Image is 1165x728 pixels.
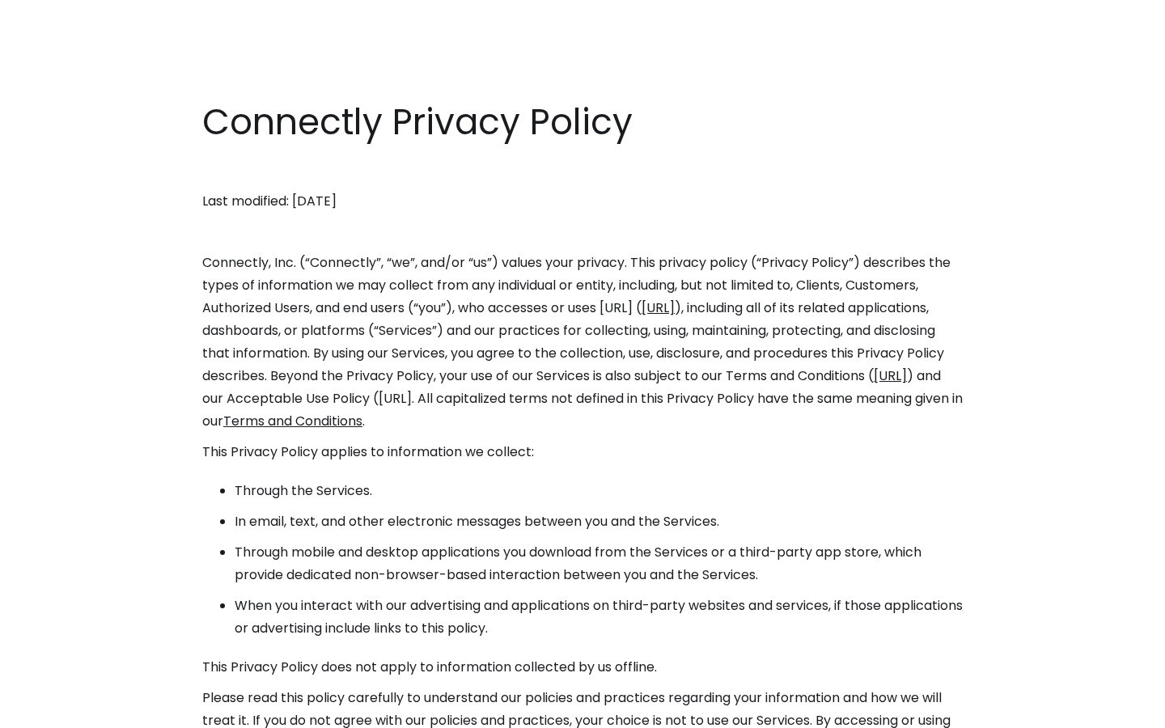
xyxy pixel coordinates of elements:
[642,298,675,317] a: [URL]
[202,97,963,147] h1: Connectly Privacy Policy
[202,656,963,679] p: This Privacy Policy does not apply to information collected by us offline.
[874,366,907,385] a: [URL]
[235,510,963,533] li: In email, text, and other electronic messages between you and the Services.
[202,221,963,243] p: ‍
[202,190,963,213] p: Last modified: [DATE]
[202,159,963,182] p: ‍
[223,412,362,430] a: Terms and Conditions
[32,700,97,722] ul: Language list
[235,595,963,640] li: When you interact with our advertising and applications on third-party websites and services, if ...
[235,480,963,502] li: Through the Services.
[202,252,963,433] p: Connectly, Inc. (“Connectly”, “we”, and/or “us”) values your privacy. This privacy policy (“Priva...
[202,441,963,463] p: This Privacy Policy applies to information we collect:
[16,698,97,722] aside: Language selected: English
[235,541,963,586] li: Through mobile and desktop applications you download from the Services or a third-party app store...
